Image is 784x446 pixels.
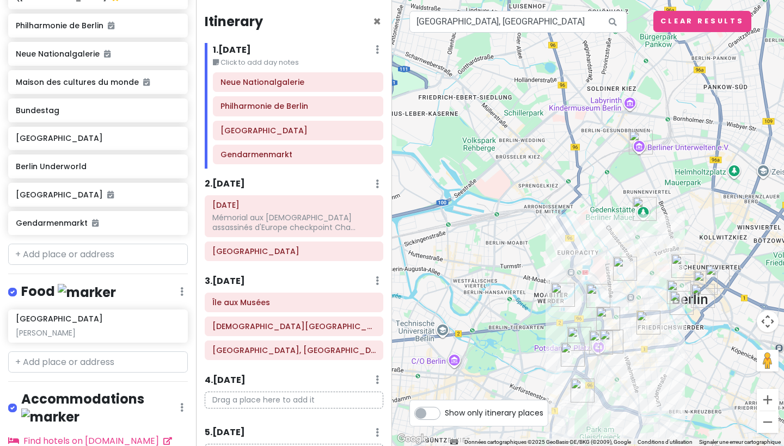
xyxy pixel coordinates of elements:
h6: Île aux Musées [212,298,376,307]
span: Show only itinerary places [445,407,543,419]
div: Gendarmenmarkt [636,311,660,334]
i: Added to itinerary [108,22,114,29]
div: Vendredi 15/08 [596,307,620,331]
h6: [GEOGRAPHIC_DATA] [16,314,103,324]
img: marker [58,284,116,301]
input: Search a place [409,11,627,33]
div: Rotes Rathaus, Hôtel de Ville [691,284,715,308]
i: Added to itinerary [92,219,99,227]
small: Click to add day notes [213,57,383,68]
h6: Neue Nationalgalerie [16,49,180,59]
button: Commandes de la caméra de la carte [757,311,779,332]
h6: 2 . [DATE] [205,178,245,190]
h6: Potsdamer Platz [220,126,376,135]
i: Added to itinerary [143,78,150,86]
div: Philharmonie de Berlin [567,327,591,351]
input: + Add place or address [8,244,188,265]
div: Berlin Underworld [629,131,653,154]
h4: Accommodations [21,391,180,425]
h6: Rotes Rathaus, Hôtel de Ville [212,345,376,355]
a: Ouvrir cette zone dans Google Maps (dans une nouvelle fenêtre) [395,432,431,446]
div: Alexanderplatz [706,265,730,289]
div: [PERSON_NAME] [16,328,180,338]
span: Données cartographiques ©2025 GeoBasis-DE/BKG (©2009), Google [464,439,631,445]
i: Added to itinerary [107,191,114,199]
h6: Gendarmenmarkt [16,218,180,228]
button: Raccourcis clavier [450,438,458,446]
h6: Maison des cultures du monde [16,77,180,87]
img: Google [395,432,431,446]
button: Zoom arrière [757,411,779,433]
span: Close itinerary [373,13,381,30]
div: tour de télévision [694,271,718,295]
div: Bundestag [586,284,610,308]
div: Bunker de Berlin [613,257,637,281]
a: Conditions d'utilisation [638,439,693,445]
div: Neue Nationalgalerie [561,343,585,367]
button: Clear Results [653,11,751,32]
h6: cathédrale de Berlin [212,321,376,331]
div: Hackesche Höfe ? centre commercial pour l'archi [671,254,695,278]
div: Musée du Mur de Berlin [599,330,623,354]
i: Added to itinerary [104,50,111,58]
h6: 3 . [DATE] [205,276,245,287]
input: + Add place or address [8,351,188,373]
h6: Gendarmenmarkt [220,150,376,159]
div: Maison des cultures du monde [551,283,575,307]
h6: Philharmonie de Berlin [220,101,376,111]
div: Potsdamer Platz [589,331,613,355]
h6: 1 . [DATE] [213,45,251,56]
h6: Musée du Mur de Berlin [212,246,376,256]
h6: 5 . [DATE] [205,427,245,438]
div: mémorial du mur [633,197,657,221]
h6: Bundestag [16,106,180,115]
div: Mémorial aux [DEMOGRAPHIC_DATA] assassinés d'Europe checkpoint Cha... [212,213,376,232]
div: Île aux Musées [670,291,694,315]
h6: Neue Nationalgalerie [220,77,376,87]
h6: [GEOGRAPHIC_DATA] [16,133,180,143]
button: Faites glisser Pegman sur la carte pour ouvrir Street View [757,350,779,371]
div: cathédrale de Berlin [667,280,691,304]
div: Flottwell Berlin Hotel & Residenz am Park [571,379,595,402]
h6: 4 . [DATE] [205,375,246,386]
button: Close [373,15,381,28]
h6: Vendredi 15/08 [212,200,376,210]
h4: Food [21,283,116,301]
img: marker [21,408,79,425]
h6: [GEOGRAPHIC_DATA] [16,190,180,200]
a: Signaler une erreur cartographique [699,439,781,445]
h6: Berlin Underworld [16,162,180,171]
h4: Itinerary [205,13,263,30]
button: Zoom avant [757,389,779,411]
h6: Philharmonie de Berlin [16,21,180,30]
p: Drag a place here to add it [205,392,383,408]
